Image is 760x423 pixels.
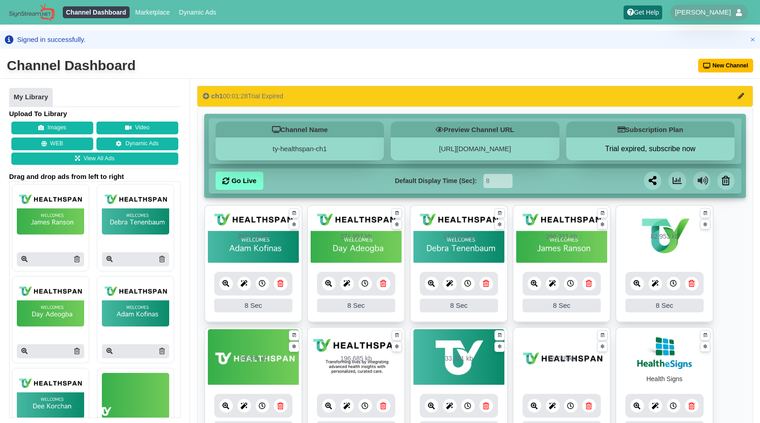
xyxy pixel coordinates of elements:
div: 8 Sec [317,299,395,312]
div: 00:01:28 [203,92,283,101]
img: P250x250 image processing20250819 913637 1guwmkk [102,189,169,234]
span: Drag and drop ads from left to right [9,172,181,181]
img: 266.311 kb [516,207,607,264]
div: 8 Sec [625,299,704,312]
img: P250x250 image processing20250818 913637 124ljr [102,373,169,418]
h5: Subscription Plan [566,122,735,138]
div: ty-healthspan-ch1 [216,138,384,160]
img: 82.953 kb [619,207,710,264]
img: Widget health e sign logo [636,329,693,374]
div: 8 Sec [420,299,498,312]
span: ch1 [211,92,223,100]
a: Dynamic Ads [176,6,220,18]
div: 261.740 kb [237,232,269,241]
button: Video [96,122,178,134]
button: New Channel [698,59,754,72]
div: 266.311 kb [546,232,577,241]
button: ch100:01:28Trial Expired [197,86,753,107]
div: Health Signs [646,374,682,384]
div: 196.685 kb [340,354,372,363]
span: Trial Expired [248,92,283,100]
img: 92.788 kb [516,329,607,386]
img: 196.685 kb [311,329,402,386]
img: 261.740 kb [208,207,299,264]
div: 30.925 kb [239,354,267,363]
img: 33.321 kb [413,329,504,386]
a: My Library [9,88,53,107]
div: 273.288 kb [443,232,474,241]
div: 82.953 kb [650,232,679,241]
button: Close [748,35,757,44]
div: 8 Sec [214,299,292,312]
a: Channel Dashboard [63,6,130,18]
div: 33.321 kb [445,354,473,363]
div: 92.788 kb [548,354,576,363]
button: Trial expired, subscribe now [566,144,735,153]
img: 30.925 kb [208,329,299,386]
div: 271.957 kb [340,232,372,241]
h4: Upload To Library [9,109,181,118]
img: 271.957 kb [311,207,402,264]
label: Default Display Time (Sec): [395,176,477,186]
h5: Channel Name [216,122,384,138]
a: Go Live [216,172,263,190]
a: View All Ads [11,153,178,165]
img: Sign Stream.NET [9,4,55,21]
img: 273.288 kb [413,207,504,264]
a: Get Help [624,5,662,20]
img: P250x250 image processing20250819 913637 7g403i [17,189,84,234]
img: P250x250 image processing20250819 913637 1qxkhls [17,373,84,418]
div: Signed in successfully. [17,35,86,44]
button: Images [11,122,93,134]
img: P250x250 image processing20250819 913637 kv64fj [102,281,169,326]
input: Seconds [483,174,512,188]
span: [PERSON_NAME] [675,8,731,17]
div: Channel Dashboard [7,56,136,75]
h5: Preview Channel URL [391,122,559,138]
img: P250x250 image processing20250819 913637 1clybqj [17,281,84,326]
button: WEB [11,138,93,150]
div: 8 Sec [523,299,601,312]
a: Dynamic Ads [96,138,178,150]
a: Marketplace [132,6,173,18]
a: [URL][DOMAIN_NAME] [439,145,511,153]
